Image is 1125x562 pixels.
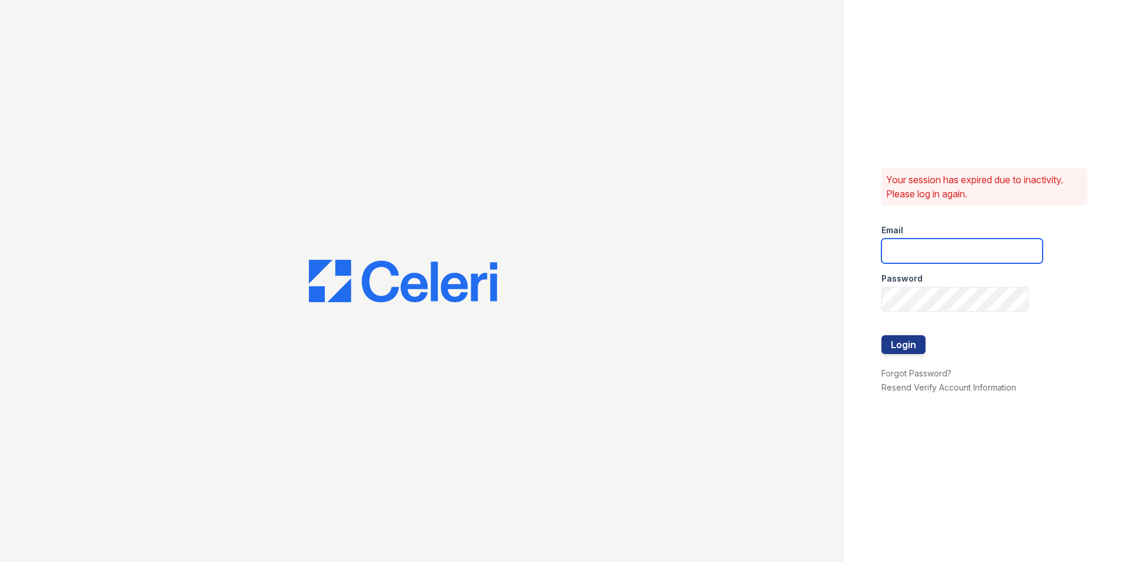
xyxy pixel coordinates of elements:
a: Resend Verify Account Information [881,382,1016,392]
a: Forgot Password? [881,368,951,378]
button: Login [881,335,926,354]
p: Your session has expired due to inactivity. Please log in again. [886,173,1083,201]
img: CE_Logo_Blue-a8612792a0a2168367f1c8372b55b34899dd931a85d93a1a3d3e32e68fde9ad4.png [309,260,497,302]
label: Password [881,273,923,285]
label: Email [881,224,903,236]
